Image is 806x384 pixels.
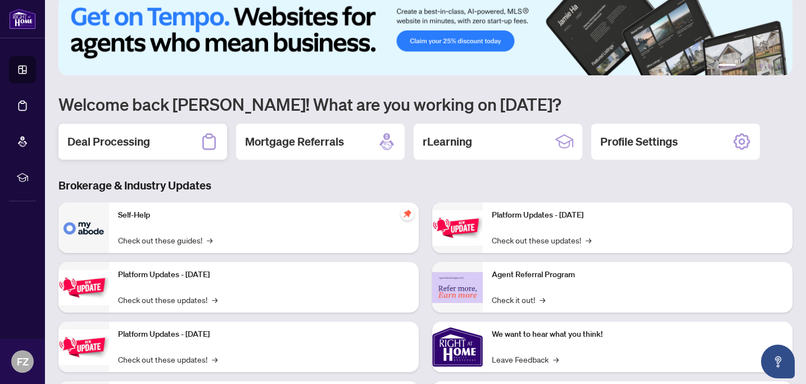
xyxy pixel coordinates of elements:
a: Check out these guides!→ [118,234,212,246]
h1: Welcome back [PERSON_NAME]! What are you working on [DATE]? [58,93,793,115]
h2: Deal Processing [67,134,150,150]
h2: Profile Settings [600,134,678,150]
a: Check out these updates!→ [492,234,591,246]
a: Check out these updates!→ [118,293,218,306]
span: → [207,234,212,246]
button: Open asap [761,345,795,378]
span: → [540,293,545,306]
p: Platform Updates - [DATE] [492,209,784,222]
a: Check it out!→ [492,293,545,306]
p: We want to hear what you think! [492,328,784,341]
button: 4 [759,64,763,69]
img: Agent Referral Program [432,272,483,303]
button: 2 [741,64,745,69]
h3: Brokerage & Industry Updates [58,178,793,193]
a: Leave Feedback→ [492,353,559,365]
img: We want to hear what you think! [432,322,483,372]
p: Self-Help [118,209,410,222]
span: pushpin [401,207,414,220]
h2: rLearning [423,134,472,150]
img: logo [9,8,36,29]
a: Check out these updates!→ [118,353,218,365]
img: Self-Help [58,202,109,253]
img: Platform Updates - September 16, 2025 [58,270,109,305]
button: 5 [768,64,772,69]
p: Platform Updates - [DATE] [118,328,410,341]
span: → [553,353,559,365]
span: FZ [17,354,29,369]
p: Platform Updates - [DATE] [118,269,410,281]
h2: Mortgage Referrals [245,134,344,150]
img: Platform Updates - June 23, 2025 [432,210,483,246]
button: 1 [718,64,736,69]
p: Agent Referral Program [492,269,784,281]
img: Platform Updates - July 21, 2025 [58,329,109,365]
span: → [586,234,591,246]
span: → [212,353,218,365]
span: → [212,293,218,306]
button: 3 [750,64,754,69]
button: 6 [777,64,781,69]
